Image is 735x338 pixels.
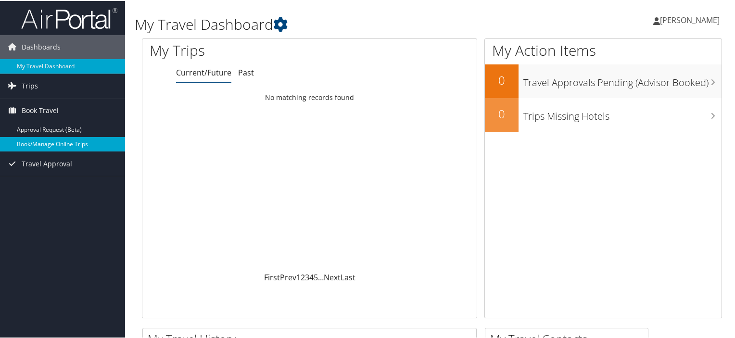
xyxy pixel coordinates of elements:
[280,271,296,282] a: Prev
[341,271,355,282] a: Last
[523,104,722,122] h3: Trips Missing Hotels
[301,271,305,282] a: 2
[660,14,720,25] span: [PERSON_NAME]
[22,73,38,97] span: Trips
[22,34,61,58] span: Dashboards
[264,271,280,282] a: First
[150,39,330,60] h1: My Trips
[22,151,72,175] span: Travel Approval
[22,98,59,122] span: Book Travel
[485,105,519,121] h2: 0
[485,63,722,97] a: 0Travel Approvals Pending (Advisor Booked)
[176,66,231,77] a: Current/Future
[305,271,309,282] a: 3
[523,70,722,88] h3: Travel Approvals Pending (Advisor Booked)
[296,271,301,282] a: 1
[485,39,722,60] h1: My Action Items
[324,271,341,282] a: Next
[21,6,117,29] img: airportal-logo.png
[309,271,314,282] a: 4
[314,271,318,282] a: 5
[485,97,722,131] a: 0Trips Missing Hotels
[135,13,531,34] h1: My Travel Dashboard
[653,5,729,34] a: [PERSON_NAME]
[485,71,519,88] h2: 0
[142,88,477,105] td: No matching records found
[318,271,324,282] span: …
[238,66,254,77] a: Past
